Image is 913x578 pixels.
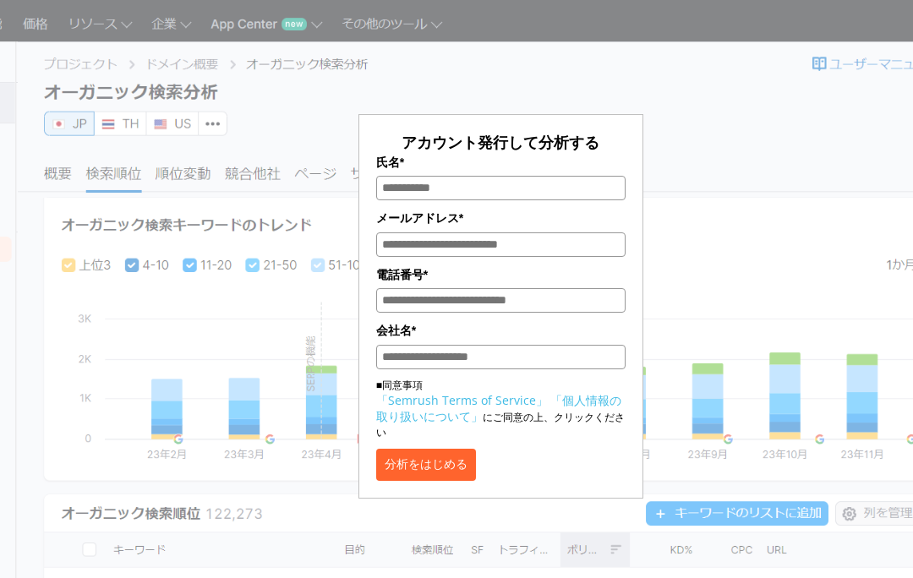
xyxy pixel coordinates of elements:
span: アカウント発行して分析する [402,132,599,152]
label: メールアドレス* [376,209,626,227]
a: 「Semrush Terms of Service」 [376,392,548,408]
a: 「個人情報の取り扱いについて」 [376,392,621,424]
button: 分析をはじめる [376,449,476,481]
label: 電話番号* [376,265,626,284]
p: ■同意事項 にご同意の上、クリックください [376,378,626,440]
